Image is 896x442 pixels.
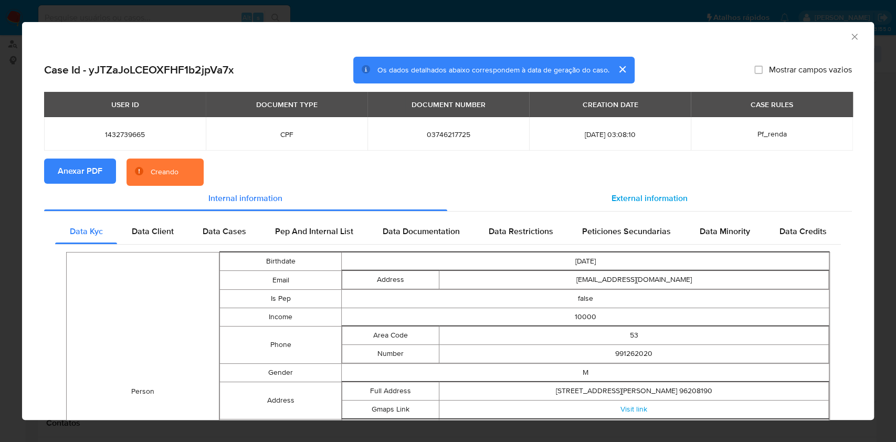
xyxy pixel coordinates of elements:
div: DOCUMENT TYPE [250,96,324,113]
td: [DATE] [342,252,829,271]
td: Income [219,308,341,327]
td: false [342,290,829,308]
button: Anexar PDF [44,159,116,184]
div: CREATION DATE [576,96,644,113]
td: CPF [439,419,829,438]
td: Number [342,345,439,363]
span: Pf_renda [757,129,786,139]
span: Data Kyc [70,225,103,237]
div: Creando [151,167,178,177]
button: Fechar a janela [849,31,859,41]
span: Internal information [208,192,282,204]
td: Phone [219,327,341,364]
td: 53 [439,327,829,345]
button: cerrar [609,57,635,82]
div: CASE RULES [744,96,799,113]
td: Gender [219,364,341,382]
td: Gmaps Link [342,401,439,419]
td: M [342,364,829,382]
td: Address [219,382,341,419]
span: External information [612,192,688,204]
span: 03746217725 [380,130,516,139]
td: 991262020 [439,345,829,363]
div: DOCUMENT NUMBER [405,96,492,113]
span: Data Cases [203,225,246,237]
td: [STREET_ADDRESS][PERSON_NAME] 96208190 [439,382,829,401]
span: Data Restrictions [489,225,553,237]
div: Detailed internal info [55,219,841,244]
span: Data Minority [700,225,750,237]
td: Birthdate [219,252,341,271]
span: [DATE] 03:08:10 [542,130,678,139]
span: 1432739665 [57,130,193,139]
td: Is Pep [219,290,341,308]
td: Area Code [342,327,439,345]
td: Email [219,271,341,290]
td: Address [342,271,439,289]
a: Visit link [620,404,647,414]
div: Detailed info [44,186,852,211]
span: Data Client [132,225,174,237]
div: USER ID [105,96,145,113]
input: Mostrar campos vazios [754,66,763,74]
div: closure-recommendation-modal [22,22,874,420]
span: Anexar PDF [58,160,102,183]
span: Pep And Internal List [275,225,353,237]
span: Data Credits [779,225,826,237]
span: CPF [218,130,355,139]
td: [EMAIL_ADDRESS][DOMAIN_NAME] [439,271,829,289]
span: Peticiones Secundarias [582,225,671,237]
h2: Case Id - yJTZaJoLCEOXFHF1b2jpVa7x [44,63,234,77]
span: Mostrar campos vazios [769,65,852,75]
td: 10000 [342,308,829,327]
span: Data Documentation [382,225,459,237]
td: Type [342,419,439,438]
td: Full Address [342,382,439,401]
span: Os dados detalhados abaixo correspondem à data de geração do caso. [377,65,609,75]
